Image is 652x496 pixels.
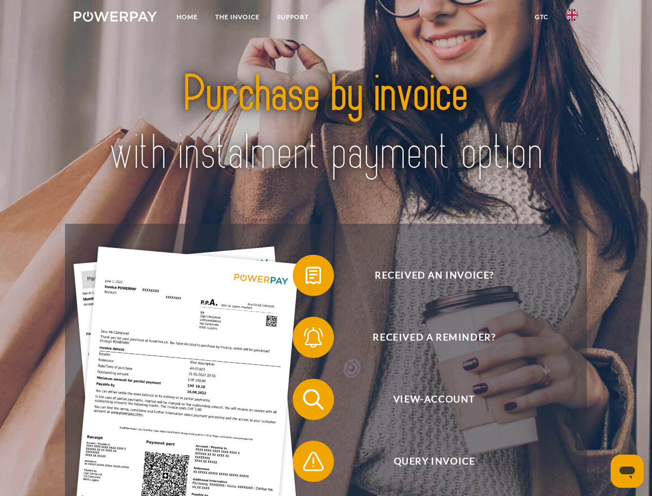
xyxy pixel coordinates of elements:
a: Home [168,8,206,26]
span: View-Account [308,379,561,420]
a: Support [268,8,317,26]
img: qb_warning.svg [300,448,326,474]
span: Query Invoice [308,441,561,482]
button: Received an invoice? [293,255,561,296]
a: THE INVOICE [206,8,268,26]
iframe: Button to launch messaging window [611,455,644,488]
img: qb_search.svg [300,386,326,412]
img: qb_bell.svg [300,324,326,350]
button: Received a reminder? [293,317,561,358]
button: Query Invoice [293,441,561,482]
img: en [566,9,578,21]
img: logo-powerpay-white.svg [74,11,157,22]
img: qb_bill.svg [300,262,326,288]
span: Received a reminder? [308,317,561,358]
a: GTC [526,8,557,26]
span: Received an invoice? [308,255,561,296]
button: View-Account [293,379,561,420]
img: title-powerpay_en.svg [99,50,553,198]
